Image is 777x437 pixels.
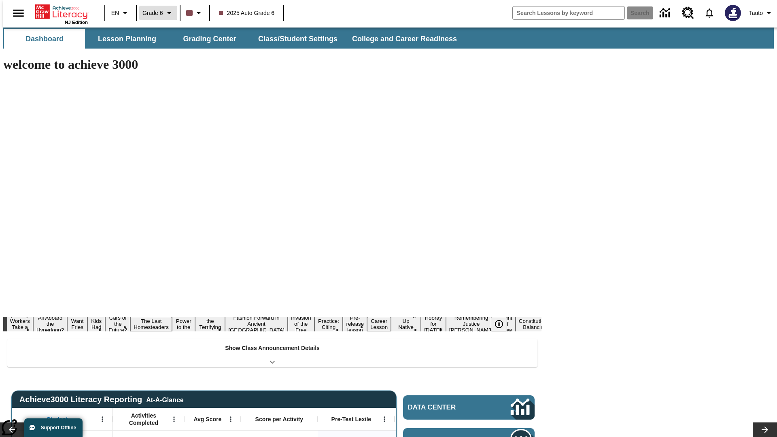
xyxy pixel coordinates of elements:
button: Slide 6 The Last Homesteaders [130,317,172,331]
a: Data Center [403,395,535,420]
button: Slide 15 Hooray for Constitution Day! [421,314,446,334]
span: Avg Score [193,416,221,423]
button: Slide 11 Mixed Practice: Citing Evidence [314,311,343,337]
button: Language: EN, Select a language [108,6,134,20]
button: Lesson carousel, Next [753,422,777,437]
button: Slide 7 Solar Power to the People [172,311,195,337]
span: Grade 6 [142,9,163,17]
button: Slide 4 Dirty Jobs Kids Had To Do [87,305,105,344]
button: Open Menu [225,413,237,425]
a: Notifications [699,2,720,23]
button: Slide 1 Labor Day: Workers Take a Stand [7,311,33,337]
div: Home [35,3,88,25]
img: Avatar [725,5,741,21]
a: Data Center [655,2,677,24]
button: Pause [491,317,507,331]
div: Pause [491,317,515,331]
button: Slide 18 The Constitution's Balancing Act [516,311,554,337]
div: SubNavbar [3,28,774,49]
button: Slide 3 Do You Want Fries With That? [67,305,87,344]
span: NJ Edition [65,20,88,25]
button: Slide 14 Cooking Up Native Traditions [391,311,421,337]
button: Open Menu [96,413,108,425]
button: Class color is dark brown. Change class color [183,6,207,20]
span: Support Offline [41,425,76,431]
button: Dashboard [4,29,85,49]
span: Data Center [408,403,484,412]
span: Pre-Test Lexile [331,416,372,423]
button: Support Offline [24,418,83,437]
span: EN [111,9,119,17]
button: Slide 2 All Aboard the Hyperloop? [33,314,67,334]
button: Lesson Planning [87,29,168,49]
button: Class/Student Settings [252,29,344,49]
button: Slide 9 Fashion Forward in Ancient Rome [225,314,288,334]
button: Select a new avatar [720,2,746,23]
a: Home [35,4,88,20]
button: Grading Center [169,29,250,49]
span: 2025 Auto Grade 6 [219,9,275,17]
div: SubNavbar [3,29,464,49]
span: Achieve3000 Literacy Reporting [19,395,184,404]
button: Slide 16 Remembering Justice O'Connor [446,314,497,334]
button: Open side menu [6,1,30,25]
a: Resource Center, Will open in new tab [677,2,699,24]
button: Open Menu [378,413,391,425]
button: Grade: Grade 6, Select a grade [139,6,177,20]
span: Score per Activity [255,416,304,423]
h1: welcome to achieve 3000 [3,57,541,72]
span: Student [47,416,68,423]
span: Tauto [749,9,763,17]
span: Activities Completed [117,412,170,426]
button: Slide 10 The Invasion of the Free CD [288,308,314,340]
p: Show Class Announcement Details [225,344,320,352]
button: Slide 12 Pre-release lesson [343,314,367,334]
div: Show Class Announcement Details [7,339,537,367]
button: Profile/Settings [746,6,777,20]
button: Slide 5 Cars of the Future? [105,314,130,334]
button: Slide 8 Attack of the Terrifying Tomatoes [195,311,225,337]
button: College and Career Readiness [346,29,463,49]
button: Slide 13 Career Lesson [367,317,391,331]
div: At-A-Glance [146,395,183,404]
input: search field [513,6,624,19]
button: Open Menu [168,413,180,425]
